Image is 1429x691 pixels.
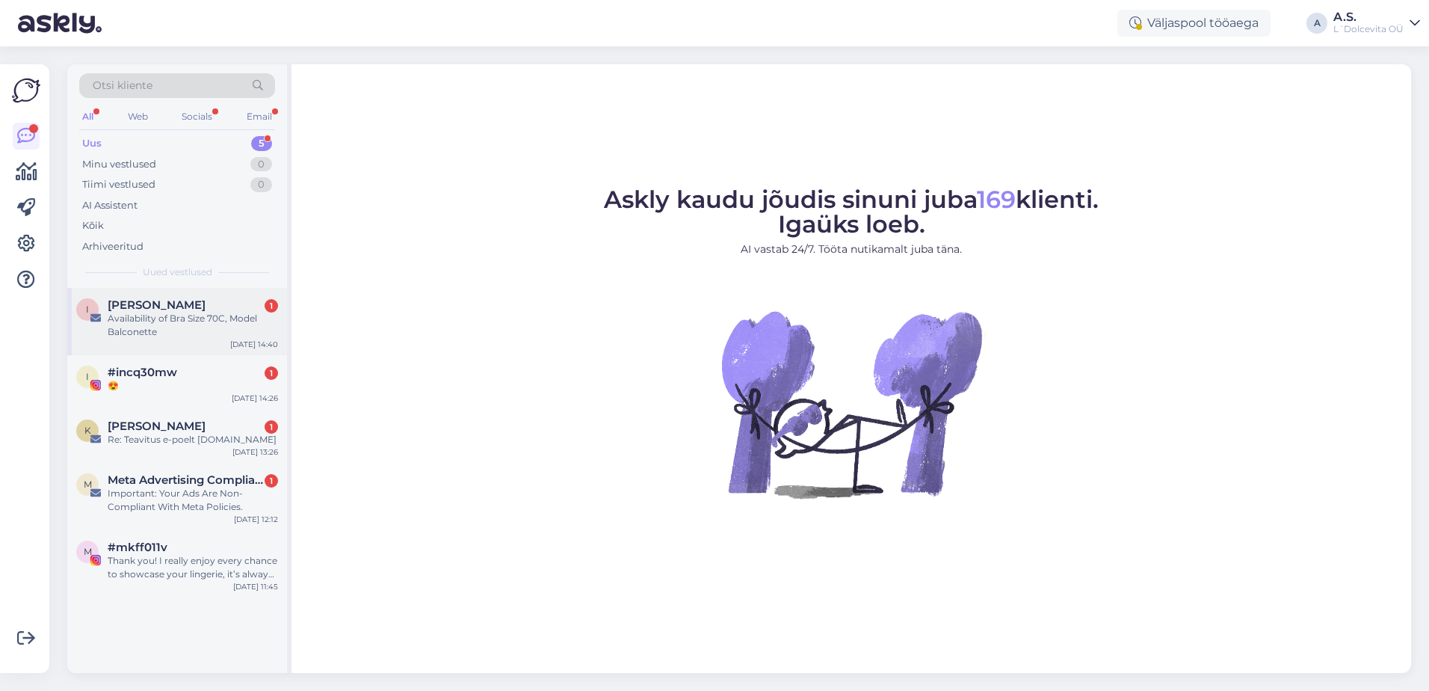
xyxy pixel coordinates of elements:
span: Otsi kliente [93,78,152,93]
span: #mkff011v [108,541,167,554]
span: M [84,479,92,490]
div: [DATE] 12:12 [234,514,278,525]
div: Tiimi vestlused [82,177,155,192]
div: 😍 [108,379,278,393]
div: 1 [265,474,278,488]
div: Uus [82,136,102,151]
span: i [86,371,89,382]
div: All [79,107,96,126]
p: AI vastab 24/7. Tööta nutikamalt juba täna. [604,242,1099,257]
span: #incq30mw [108,366,177,379]
div: 1 [265,299,278,313]
span: Meta Advertising Compliance. [108,473,263,487]
div: Email [244,107,275,126]
div: [DATE] 14:40 [230,339,278,350]
div: Important: Your Ads Are Non-Compliant With Meta Policies. [108,487,278,514]
span: Uued vestlused [143,265,212,279]
div: AI Assistent [82,198,138,213]
span: Askly kaudu jõudis sinuni juba klienti. Igaüks loeb. [604,185,1099,239]
span: Kerli Karavin [108,420,206,433]
img: No Chat active [717,269,986,538]
div: Kõik [82,218,104,233]
img: Askly Logo [12,76,40,105]
div: Minu vestlused [82,157,156,172]
div: Socials [179,107,215,126]
span: Irina Naciscionis [108,298,206,312]
div: 1 [265,366,278,380]
div: Thank you! I really enjoy every chance to showcase your lingerie, it’s always special 🌹🌹 [108,554,278,581]
div: 0 [250,177,272,192]
div: [DATE] 14:26 [232,393,278,404]
div: Väljaspool tööaega [1117,10,1271,37]
div: [DATE] 11:45 [233,581,278,592]
div: Availability of Bra Size 70C, Model Balconette [108,312,278,339]
div: 5 [251,136,272,151]
div: A.S. [1333,11,1404,23]
div: [DATE] 13:26 [232,446,278,458]
span: I [86,304,89,315]
span: m [84,546,92,557]
div: 0 [250,157,272,172]
span: 169 [977,185,1016,214]
div: 1 [265,420,278,434]
a: A.S.L´Dolcevita OÜ [1333,11,1420,35]
div: A [1306,13,1327,34]
div: Web [125,107,151,126]
div: Arhiveeritud [82,239,143,254]
div: Re: Teavitus e-poelt [DOMAIN_NAME] [108,433,278,446]
span: K [84,425,91,436]
div: L´Dolcevita OÜ [1333,23,1404,35]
